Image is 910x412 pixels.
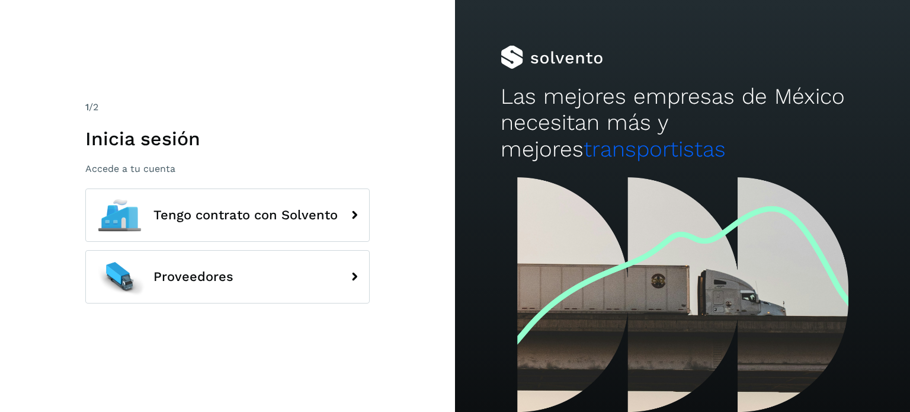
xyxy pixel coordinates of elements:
[85,163,370,174] p: Accede a tu cuenta
[85,100,370,114] div: /2
[501,84,864,162] h2: Las mejores empresas de México necesitan más y mejores
[153,208,338,222] span: Tengo contrato con Solvento
[85,127,370,150] h1: Inicia sesión
[85,250,370,304] button: Proveedores
[85,189,370,242] button: Tengo contrato con Solvento
[584,136,726,162] span: transportistas
[153,270,233,284] span: Proveedores
[85,101,89,113] span: 1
